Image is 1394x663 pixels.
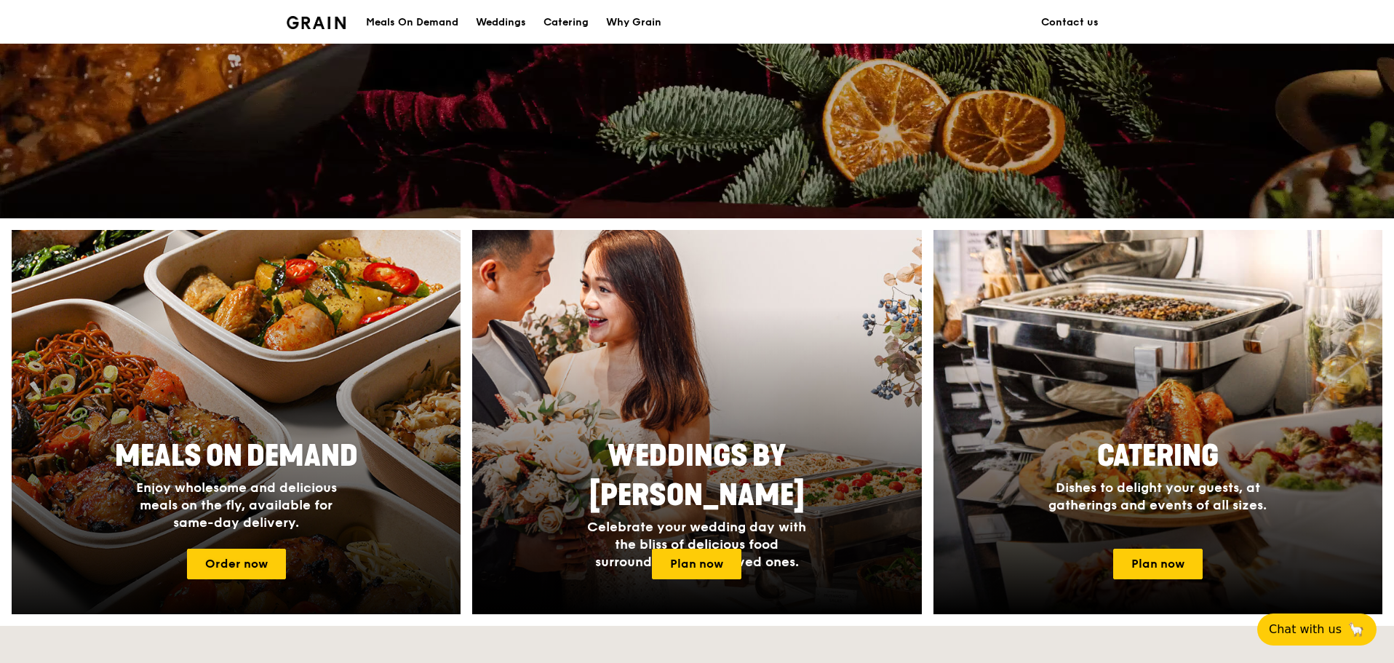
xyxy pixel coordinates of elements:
a: Plan now [652,549,741,579]
img: Grain [287,16,346,29]
span: Meals On Demand [115,439,358,474]
a: Weddings by [PERSON_NAME]Celebrate your wedding day with the bliss of delicious food surrounded b... [472,230,921,614]
a: Weddings [467,1,535,44]
div: Why Grain [606,1,661,44]
span: 🦙 [1347,621,1365,638]
div: Weddings [476,1,526,44]
div: Meals On Demand [366,1,458,44]
span: Chat with us [1269,621,1342,638]
a: Order now [187,549,286,579]
span: Enjoy wholesome and delicious meals on the fly, available for same-day delivery. [136,480,337,531]
button: Chat with us🦙 [1257,614,1377,646]
div: Catering [543,1,589,44]
span: Dishes to delight your guests, at gatherings and events of all sizes. [1048,480,1267,513]
span: Weddings by [PERSON_NAME] [589,439,805,513]
a: CateringDishes to delight your guests, at gatherings and events of all sizes.Plan now [933,230,1382,614]
a: Catering [535,1,597,44]
img: weddings-card.4f3003b8.jpg [472,230,921,614]
span: Celebrate your wedding day with the bliss of delicious food surrounded by your loved ones. [587,519,806,570]
span: Catering [1097,439,1219,474]
a: Contact us [1032,1,1107,44]
img: catering-card.e1cfaf3e.jpg [933,230,1382,614]
a: Plan now [1113,549,1203,579]
a: Meals On DemandEnjoy wholesome and delicious meals on the fly, available for same-day delivery.Or... [12,230,461,614]
a: Why Grain [597,1,670,44]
